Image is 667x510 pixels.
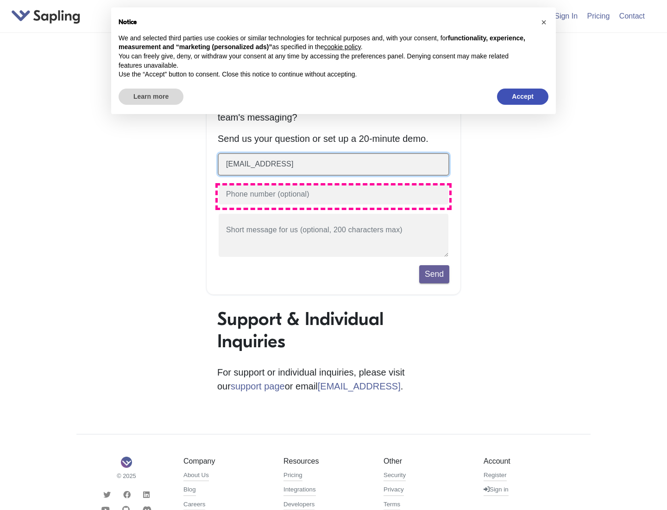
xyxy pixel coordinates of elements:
[283,471,302,482] a: Pricing
[324,43,361,51] a: cookie policy
[143,491,150,498] i: LinkedIn
[384,485,404,496] a: Privacy
[551,8,581,24] a: Sign In
[318,381,401,391] a: [EMAIL_ADDRESS]
[183,471,209,482] a: About Us
[541,17,547,27] span: ×
[119,89,183,105] button: Learn more
[484,457,570,465] h5: Account
[536,15,551,30] button: Close this notice
[121,457,132,468] img: Sapling Logo
[183,485,196,496] a: Blog
[83,472,170,480] small: © 2025
[283,457,370,465] h5: Resources
[183,457,270,465] h5: Company
[217,308,450,352] h1: Support & Individual Inquiries
[119,52,534,70] p: You can freely give, deny, or withdraw your consent at any time by accessing the preferences pane...
[218,132,449,146] p: Send us your question or set up a 20-minute demo.
[119,19,534,26] h2: Notice
[497,89,548,105] button: Accept
[616,8,648,24] a: Contact
[484,471,507,482] a: Register
[419,265,449,283] button: Send
[384,471,406,482] a: Security
[283,485,316,496] a: Integrations
[584,8,614,24] a: Pricing
[231,381,285,391] a: support page
[217,365,450,393] p: For support or individual inquiries, please visit our or email .
[384,457,470,465] h5: Other
[218,183,449,206] input: Phone number (optional)
[484,485,509,496] a: Sign in
[119,70,534,79] p: Use the “Accept” button to consent. Close this notice to continue without accepting.
[218,153,449,176] input: Business email (required)
[103,491,111,498] i: Twitter
[119,34,534,52] p: We and selected third parties use cookies or similar technologies for technical purposes and, wit...
[123,491,131,498] i: Facebook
